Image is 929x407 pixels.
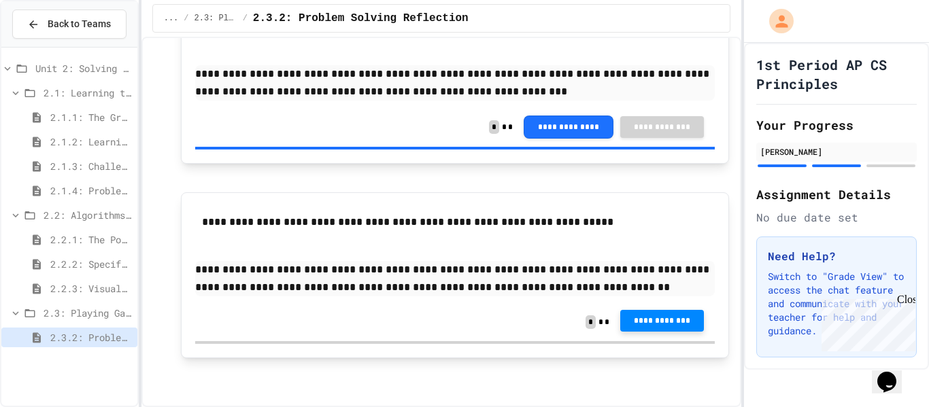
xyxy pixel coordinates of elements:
span: / [184,13,188,24]
span: 2.1: Learning to Solve Hard Problems [44,86,132,100]
p: Switch to "Grade View" to access the chat feature and communicate with your teacher for help and ... [768,270,905,338]
span: 2.3: Playing Games [195,13,237,24]
span: 2.2.2: Specifying Ideas with Pseudocode [50,257,132,271]
h2: Assignment Details [756,185,917,204]
span: 2.1.3: Challenge Problem - The Bridge [50,159,132,173]
span: 2.2.3: Visualizing Logic with Flowcharts [50,281,132,296]
span: / [243,13,248,24]
span: 2.2.1: The Power of Algorithms [50,232,132,247]
span: Back to Teams [48,17,111,31]
span: 2.1.1: The Growth Mindset [50,110,132,124]
span: 2.3.2: Problem Solving Reflection [253,10,469,26]
span: 2.2: Algorithms - from Pseudocode to Flowcharts [44,208,132,222]
span: 2.1.4: Problem Solving Practice [50,183,132,198]
div: [PERSON_NAME] [760,145,913,158]
h3: Need Help? [768,248,905,264]
span: 2.1.2: Learning to Solve Hard Problems [50,135,132,149]
span: ... [164,13,179,24]
iframe: chat widget [816,294,915,351]
div: Chat with us now!Close [5,5,94,86]
span: Unit 2: Solving Problems in Computer Science [35,61,132,75]
div: My Account [755,5,797,37]
h1: 1st Period AP CS Principles [756,55,917,93]
span: 2.3: Playing Games [44,306,132,320]
h2: Your Progress [756,116,917,135]
button: Back to Teams [12,10,126,39]
span: 2.3.2: Problem Solving Reflection [50,330,132,344]
div: No due date set [756,209,917,226]
iframe: chat widget [872,353,915,393]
